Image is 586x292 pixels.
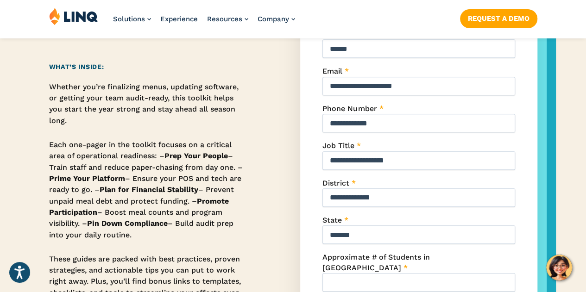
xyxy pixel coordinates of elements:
[460,7,537,28] nav: Button Navigation
[322,216,342,224] span: State
[100,185,198,194] strong: Plan for Financial Stability
[49,139,244,241] p: Each one-pager in the toolkit focuses on a critical area of operational readiness: – – Train staf...
[207,15,242,23] span: Resources
[113,7,295,38] nav: Primary Navigation
[322,30,361,38] span: Last Name
[49,7,98,25] img: LINQ | K‑12 Software
[207,15,248,23] a: Resources
[258,15,289,23] span: Company
[322,253,429,272] span: Approximate # of Students in [GEOGRAPHIC_DATA]
[49,62,244,72] h2: What’s Inside:
[258,15,295,23] a: Company
[160,15,198,23] a: Experience
[87,219,168,228] strong: Pin Down Compliance
[546,255,572,280] button: Hello, have a question? Let’s chat.
[322,141,354,150] span: Job Title
[49,81,244,126] p: Whether you’re finalizing menus, updating software, or getting your team audit-ready, this toolki...
[164,151,228,160] strong: Prep Your People
[460,9,537,28] a: Request a Demo
[49,197,229,217] strong: Promote Participation
[322,104,377,113] span: Phone Number
[113,15,151,23] a: Solutions
[49,174,125,183] strong: Prime Your Platform
[113,15,145,23] span: Solutions
[322,67,342,75] span: Email
[322,179,349,187] span: District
